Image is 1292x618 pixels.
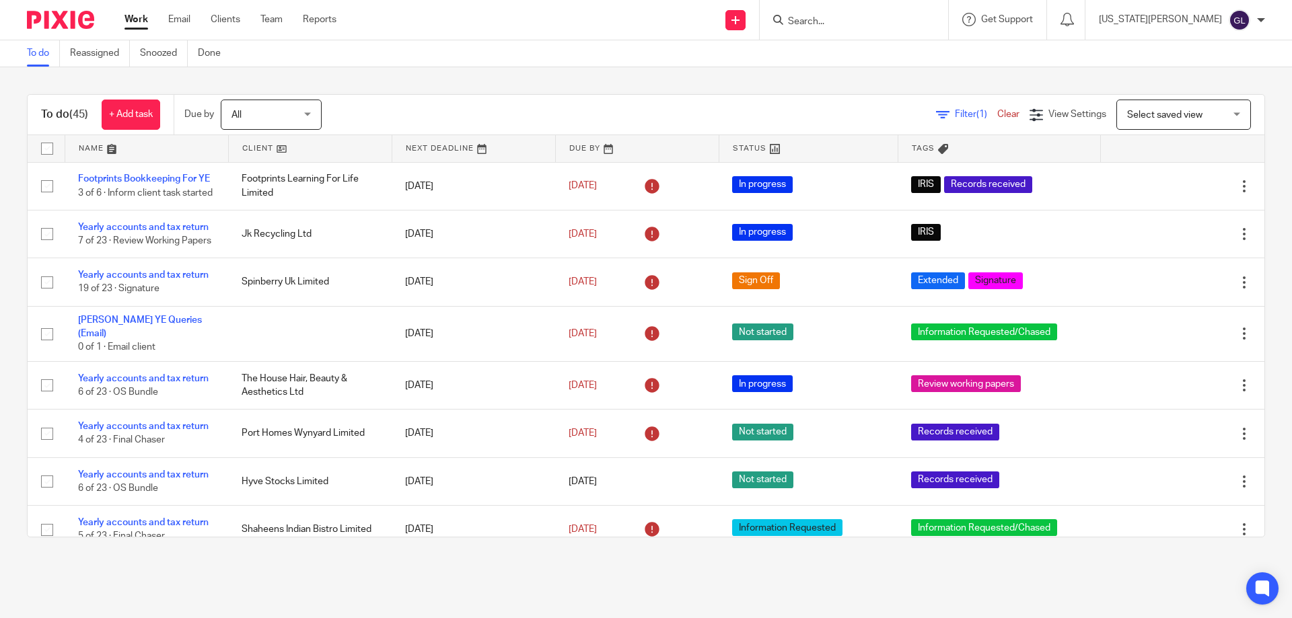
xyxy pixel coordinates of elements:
[228,410,392,457] td: Port Homes Wynyard Limited
[392,258,555,306] td: [DATE]
[569,525,597,534] span: [DATE]
[78,223,209,232] a: Yearly accounts and tax return
[41,108,88,122] h1: To do
[732,323,793,340] span: Not started
[569,229,597,239] span: [DATE]
[1048,110,1106,119] span: View Settings
[911,323,1057,340] span: Information Requested/Chased
[198,40,231,67] a: Done
[260,13,283,26] a: Team
[124,13,148,26] a: Work
[228,162,392,210] td: Footprints Learning For Life Limited
[1099,13,1222,26] p: [US_STATE][PERSON_NAME]
[228,506,392,553] td: Shaheens Indian Bistro Limited
[392,361,555,409] td: [DATE]
[392,210,555,258] td: [DATE]
[78,236,211,245] span: 7 of 23 · Review Working Papers
[968,272,1023,289] span: Signature
[976,110,987,119] span: (1)
[27,11,94,29] img: Pixie
[392,410,555,457] td: [DATE]
[392,506,555,553] td: [DATE]
[184,108,214,121] p: Due by
[1229,9,1250,31] img: svg%3E
[78,470,209,479] a: Yearly accounts and tax return
[228,258,392,306] td: Spinberry Uk Limited
[732,424,793,440] span: Not started
[911,176,941,193] span: IRIS
[78,315,202,338] a: [PERSON_NAME] YE Queries (Email)
[78,374,209,383] a: Yearly accounts and tax return
[392,306,555,361] td: [DATE]
[78,387,158,397] span: 6 of 23 · OS Bundle
[78,518,209,527] a: Yearly accounts and tax return
[569,329,597,338] span: [DATE]
[140,40,188,67] a: Snoozed
[944,176,1032,193] span: Records received
[78,532,165,541] span: 5 of 23 · Final Chaser
[787,16,908,28] input: Search
[303,13,336,26] a: Reports
[911,424,999,440] span: Records received
[569,381,597,390] span: [DATE]
[911,471,999,488] span: Records received
[231,110,242,120] span: All
[78,484,158,493] span: 6 of 23 · OS Bundle
[69,109,88,120] span: (45)
[732,471,793,488] span: Not started
[228,361,392,409] td: The House Hair, Beauty & Aesthetics Ltd
[102,100,160,130] a: + Add task
[732,375,793,392] span: In progress
[732,224,793,241] span: In progress
[732,176,793,193] span: In progress
[27,40,60,67] a: To do
[911,519,1057,536] span: Information Requested/Chased
[78,343,155,352] span: 0 of 1 · Email client
[911,375,1021,392] span: Review working papers
[78,284,159,294] span: 19 of 23 · Signature
[569,428,597,438] span: [DATE]
[997,110,1019,119] a: Clear
[912,145,935,152] span: Tags
[211,13,240,26] a: Clients
[392,162,555,210] td: [DATE]
[392,457,555,505] td: [DATE]
[569,277,597,286] span: [DATE]
[955,110,997,119] span: Filter
[228,457,392,505] td: Hyve Stocks Limited
[228,210,392,258] td: Jk Recycling Ltd
[569,182,597,191] span: [DATE]
[78,270,209,280] a: Yearly accounts and tax return
[732,519,842,536] span: Information Requested
[78,436,165,445] span: 4 of 23 · Final Chaser
[78,174,210,184] a: Footprints Bookkeeping For YE
[1127,110,1203,120] span: Select saved view
[732,272,780,289] span: Sign Off
[168,13,190,26] a: Email
[78,422,209,431] a: Yearly accounts and tax return
[78,188,213,198] span: 3 of 6 · Inform client task started
[70,40,130,67] a: Reassigned
[569,477,597,486] span: [DATE]
[911,272,965,289] span: Extended
[911,224,941,241] span: IRIS
[981,15,1033,24] span: Get Support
